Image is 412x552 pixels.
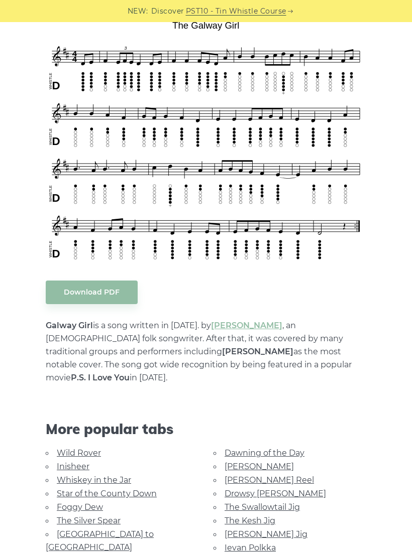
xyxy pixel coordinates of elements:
span: Discover [151,6,184,17]
strong: Galway Girl [46,321,93,330]
a: [GEOGRAPHIC_DATA] to [GEOGRAPHIC_DATA] [46,529,154,552]
strong: [PERSON_NAME] [222,347,293,356]
a: Drowsy [PERSON_NAME] [225,489,326,498]
a: Whiskey in the Jar [57,475,131,485]
a: Star of the County Down [57,489,157,498]
a: [PERSON_NAME] [225,462,294,471]
a: Dawning of the Day [225,448,304,458]
strong: P.S. I Love You [71,373,130,382]
a: [PERSON_NAME] Jig [225,529,307,539]
p: is a song written in [DATE]. by , an [DEMOGRAPHIC_DATA] folk songwriter. After that, it was cover... [46,319,366,384]
a: Inisheer [57,462,89,471]
a: [PERSON_NAME] Reel [225,475,314,485]
a: The Silver Spear [57,516,121,525]
span: More popular tabs [46,421,366,438]
a: PST10 - Tin Whistle Course [186,6,286,17]
a: Wild Rover [57,448,101,458]
a: Foggy Dew [57,502,103,512]
a: Download PDF [46,281,138,304]
a: [PERSON_NAME] [211,321,282,330]
span: NEW: [128,6,148,17]
a: The Kesh Jig [225,516,275,525]
a: The Swallowtail Jig [225,502,300,512]
img: The Galway Girl Tin Whistle Tab & Sheet Music [46,17,366,265]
